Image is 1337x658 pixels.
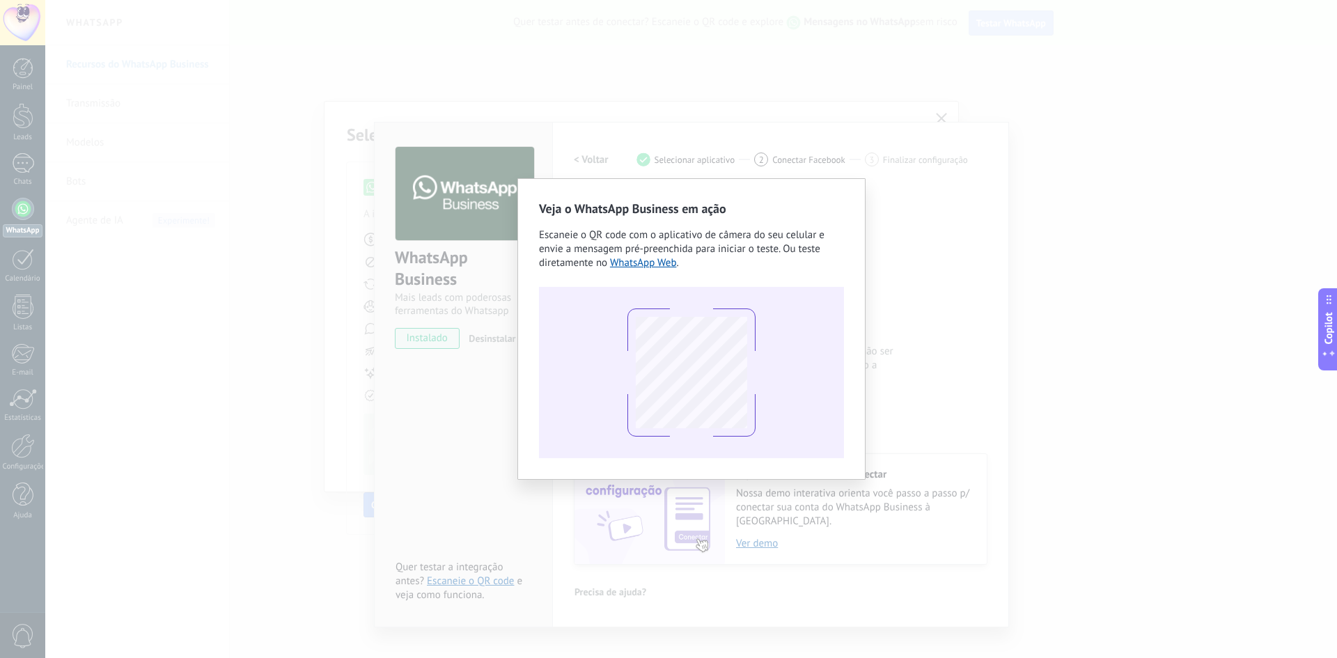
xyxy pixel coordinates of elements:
div: . [539,228,844,270]
span: Escaneie o QR code com o aplicativo de câmera do seu celular e envie a mensagem pré-preenchida pa... [539,228,824,269]
h2: Veja o WhatsApp Business em ação [539,200,844,217]
span: Copilot [1322,312,1336,344]
a: WhatsApp Web [610,256,677,269]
